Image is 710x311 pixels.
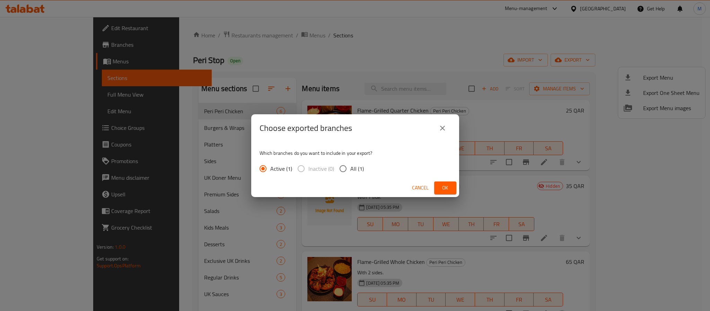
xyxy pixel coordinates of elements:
button: Cancel [409,181,431,194]
span: All (1) [350,165,364,173]
button: Ok [434,181,456,194]
span: Cancel [412,184,429,192]
p: Which branches do you want to include in your export? [260,150,451,157]
span: Ok [440,184,451,192]
button: close [434,120,451,136]
span: Active (1) [270,165,292,173]
span: Inactive (0) [308,165,334,173]
h2: Choose exported branches [260,123,352,134]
